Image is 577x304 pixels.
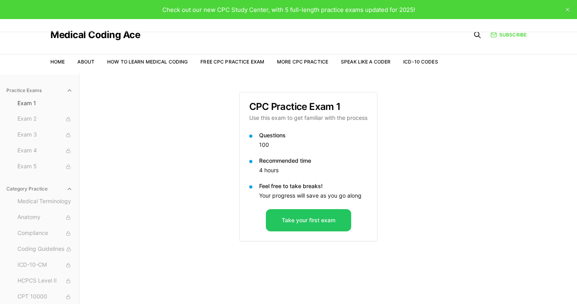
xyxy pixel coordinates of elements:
[17,162,73,171] span: Exam 5
[200,59,264,65] a: Free CPC Practice Exam
[14,259,76,271] button: ICD-10-CM
[17,213,73,222] span: Anatomy
[259,141,367,149] p: 100
[14,113,76,125] button: Exam 2
[14,291,76,303] button: CPT 10000
[249,114,367,122] p: Use this exam to get familiar with the process
[14,275,76,287] button: HCPCS Level II
[259,166,367,174] p: 4 hours
[17,99,73,107] span: Exam 1
[249,102,367,112] h3: CPC Practice Exam 1
[17,131,73,139] span: Exam 3
[107,59,188,65] a: How to Learn Medical Coding
[17,261,73,269] span: ICD-10-CM
[14,144,76,157] button: Exam 4
[266,209,351,231] button: Take your first exam
[259,182,367,190] p: Feel free to take breaks!
[3,84,76,97] button: Practice Exams
[561,3,574,16] button: close
[77,59,94,65] a: About
[17,292,73,301] span: CPT 10000
[17,115,73,123] span: Exam 2
[17,146,73,155] span: Exam 4
[14,211,76,224] button: Anatomy
[17,197,73,206] span: Medical Terminology
[17,245,73,254] span: Coding Guidelines
[14,129,76,141] button: Exam 3
[277,59,328,65] a: More CPC Practice
[259,131,367,139] p: Questions
[14,195,76,208] button: Medical Terminology
[17,277,73,285] span: HCPCS Level II
[17,229,73,238] span: Compliance
[50,59,65,65] a: Home
[490,31,527,38] a: Subscribe
[50,30,140,40] a: Medical Coding Ace
[162,6,415,13] span: Check out our new CPC Study Center, with 5 full-length practice exams updated for 2025!
[14,160,76,173] button: Exam 5
[341,59,390,65] a: Speak Like a Coder
[14,227,76,240] button: Compliance
[259,192,367,200] p: Your progress will save as you go along
[259,157,367,165] p: Recommended time
[14,243,76,256] button: Coding Guidelines
[14,97,76,110] button: Exam 1
[3,183,76,195] button: Category Practice
[403,59,438,65] a: ICD-10 Codes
